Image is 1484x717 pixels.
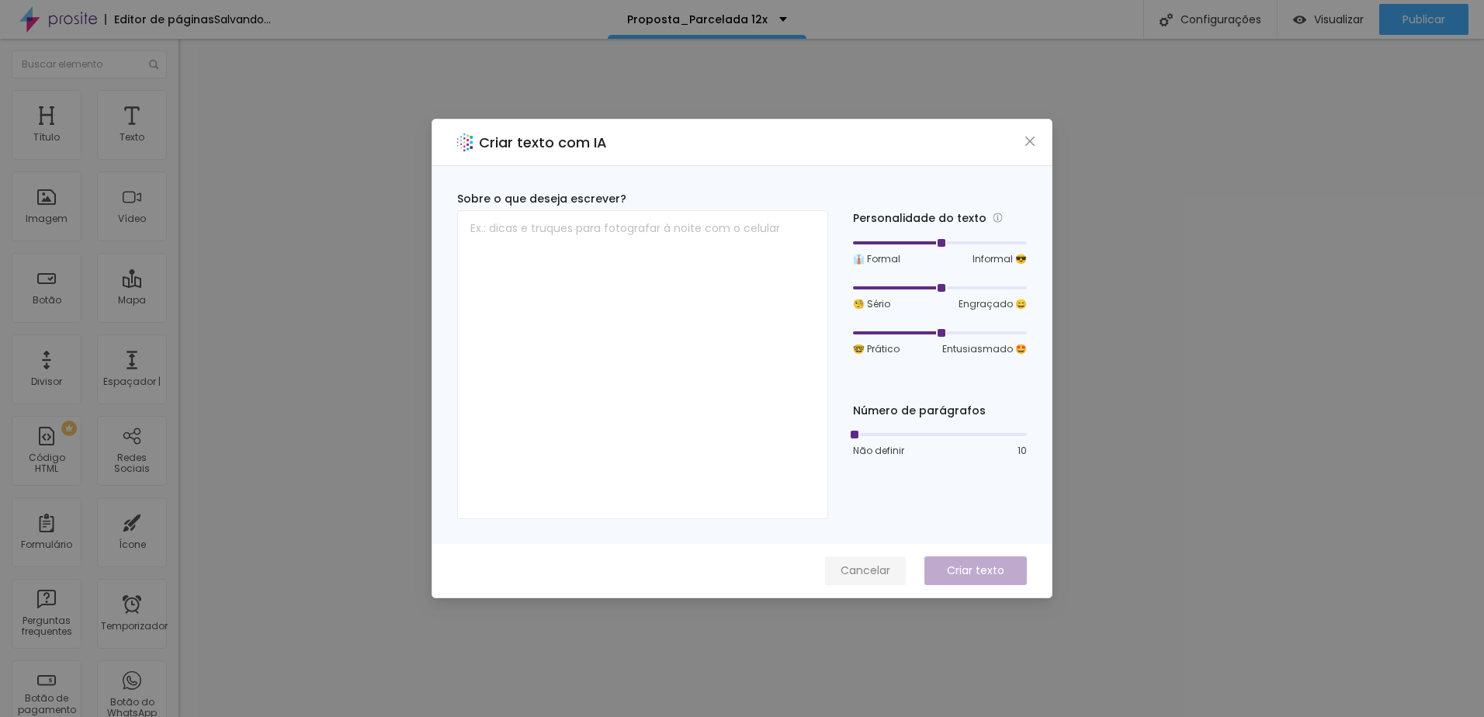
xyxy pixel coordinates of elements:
font: Personalidade do texto [853,210,986,227]
span: Não definir [853,444,904,458]
div: Número de parágrafos [853,403,1027,419]
h2: Criar texto com IA [479,132,607,153]
span: Cancelar [841,563,890,579]
span: 🤓 Prático [853,342,900,356]
span: Informal 😎 [973,252,1027,266]
span: Entusiasmado 🤩 [942,342,1027,356]
button: Criar texto [924,556,1027,585]
span: 10 [1018,444,1027,458]
div: Sobre o que deseja escrever? [457,191,828,207]
span: 🧐 Sério [853,297,890,311]
button: Fechar [1022,133,1038,150]
span: 👔 Formal [853,252,900,266]
span: Engraçado 😄 [959,297,1027,311]
button: Cancelar [825,556,906,585]
span: fechar [1024,135,1036,147]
